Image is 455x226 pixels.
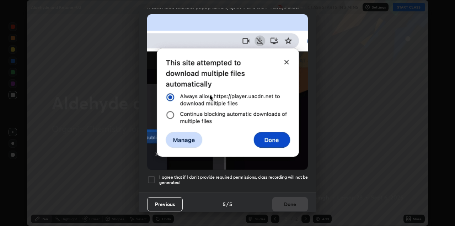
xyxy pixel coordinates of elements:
h5: I agree that if I don't provide required permissions, class recording will not be generated [159,174,308,185]
h4: / [226,200,229,208]
img: downloads-permission-blocked.gif [147,14,308,170]
h4: 5 [229,200,232,208]
h4: 5 [223,200,226,208]
button: Previous [147,197,183,211]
